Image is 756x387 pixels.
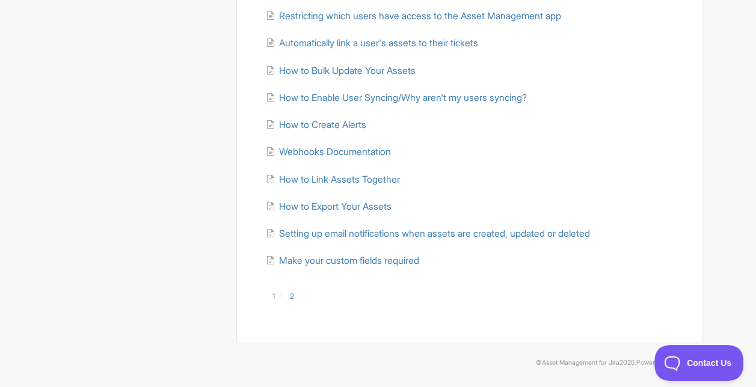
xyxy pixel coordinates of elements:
span: Make your custom fields required [278,255,419,266]
a: How to Create Alerts [265,119,366,130]
a: 2 [281,291,301,302]
span: Automatically link a user's assets to their tickets [278,37,478,49]
span: How to Export Your Assets [278,201,391,212]
iframe: Toggle Customer Support [654,345,744,381]
a: How to Bulk Update Your Assets [265,65,415,76]
p: © 2025. [54,358,703,368]
span: Setting up email notifications when assets are created, updated or deleted [278,228,589,239]
a: Automatically link a user's assets to their tickets [265,37,478,49]
span: Restricting which users have access to the Asset Management app [278,10,561,22]
a: How to Link Assets Together [265,174,399,185]
span: How to Enable User Syncing/Why aren't my users syncing? [278,92,526,103]
span: How to Create Alerts [278,119,366,130]
a: Restricting which users have access to the Asset Management app [265,10,561,22]
a: Asset Management for Jira [542,359,619,367]
a: Make your custom fields required [265,255,419,266]
a: How to Enable User Syncing/Why aren't my users syncing? [265,92,526,103]
span: Webhooks Documentation [278,146,390,157]
span: How to Link Assets Together [278,174,399,185]
a: Setting up email notifications when assets are created, updated or deleted [265,228,589,239]
span: How to Bulk Update Your Assets [278,65,415,76]
span: Powered by [636,359,703,367]
a: 1 [265,291,281,302]
a: How to Export Your Assets [265,201,391,212]
a: Webhooks Documentation [265,146,390,157]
